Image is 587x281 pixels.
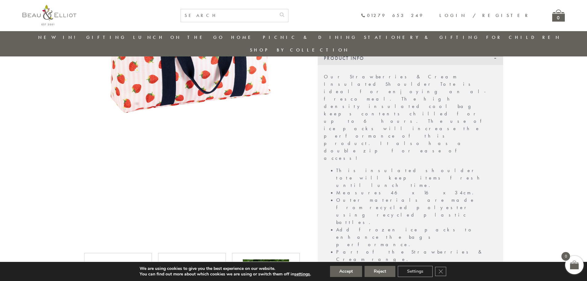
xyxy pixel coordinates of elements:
li: Add frozen ice packs to enhance the bags performance. [336,226,497,248]
button: Accept [330,266,362,277]
a: Stationery & Gifting [364,34,479,40]
p: We are using cookies to give you the best experience on our website. [140,266,311,271]
button: Reject [365,266,395,277]
a: Login / Register [439,12,531,19]
p: Our Strawberries & Cream Insulated Shoulder Tote is ideal for enjoying an al-fresco meal. The hig... [324,73,497,162]
button: settings [294,271,310,277]
input: SEARCH [181,9,276,22]
li: Measures 46 x 16 x 34cm. [336,189,497,196]
a: Lunch On The Go [133,34,224,40]
li: This insulated shoulder tote will keep items fresh until lunch time. [336,167,497,189]
a: Shop by collection [250,47,349,53]
a: Picnic & Dining [263,34,357,40]
button: Settings [398,266,433,277]
button: Close GDPR Cookie Banner [435,267,446,276]
a: Home [231,34,256,40]
a: Gifting [86,34,126,40]
span: 0 [561,252,570,261]
a: 01279 653 249 [361,13,424,18]
div: Product Info [318,52,503,65]
a: New in! [38,34,79,40]
img: logo [22,5,76,25]
li: Part of the Strawberries & Cream range. [336,248,497,263]
li: Outer materials are made from recycled polyester using recycled plastic bottles. [336,196,497,226]
a: For Children [486,34,561,40]
p: You can find out more about which cookies we are using or switch them off in . [140,271,311,277]
a: 0 [552,10,565,22]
